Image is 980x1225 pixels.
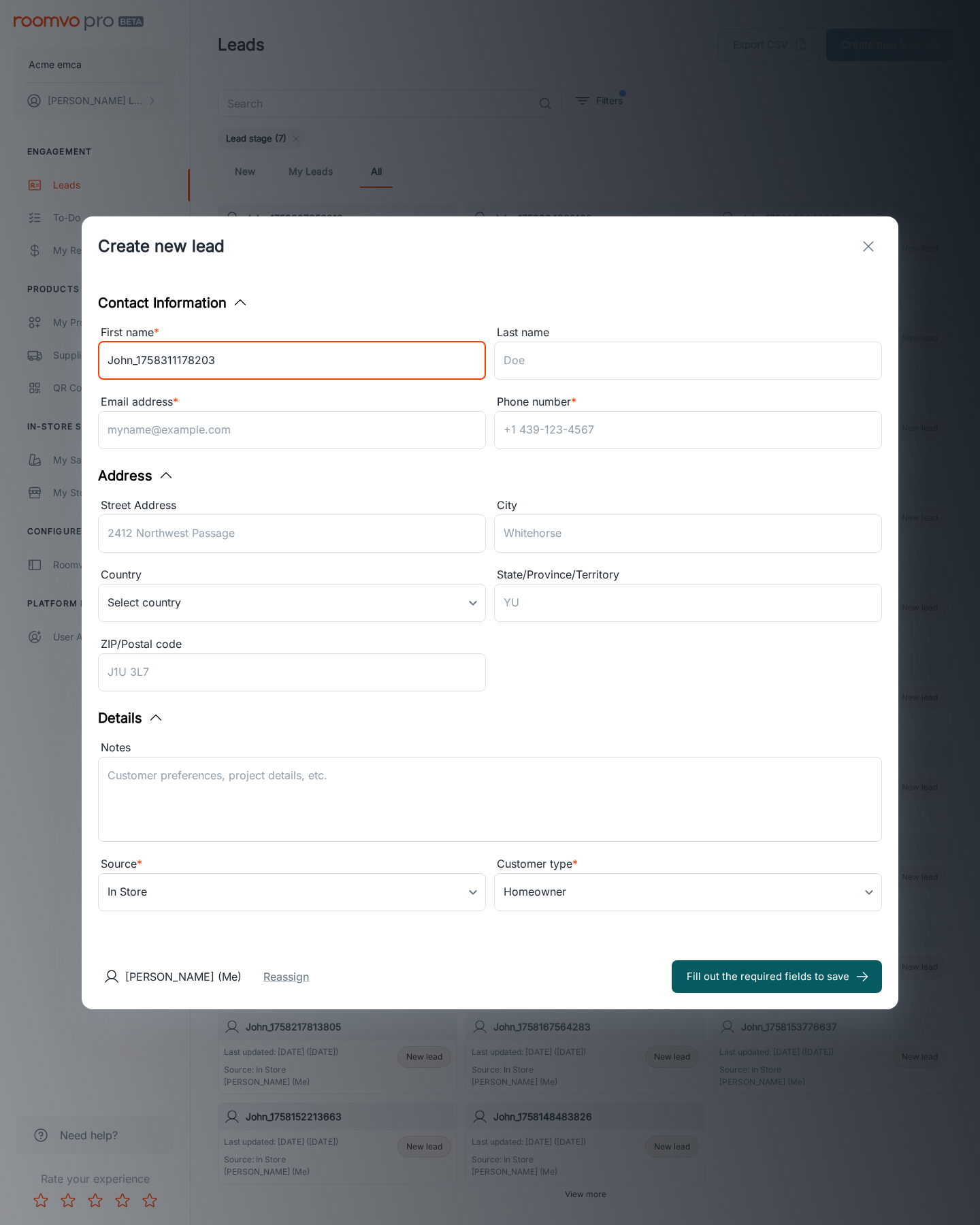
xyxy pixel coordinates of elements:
div: Phone number [494,393,882,411]
input: 2412 Northwest Passage [98,514,486,553]
div: Customer type [494,855,882,873]
div: Notes [98,739,882,757]
div: Homeowner [494,873,882,911]
input: J1U 3L7 [98,653,486,691]
input: myname@example.com [98,411,486,449]
input: John [98,342,486,380]
input: Whitehorse [494,514,882,553]
div: Select country [98,584,486,622]
button: exit [855,233,882,260]
div: Street Address [98,497,486,514]
div: Last name [494,324,882,342]
button: Details [98,708,164,728]
button: Reassign [263,968,309,985]
div: Source [98,855,486,873]
button: Fill out the required fields to save [672,960,882,993]
div: Email address [98,393,486,411]
button: Contact Information [98,293,248,313]
input: Doe [494,342,882,380]
button: Address [98,465,174,486]
input: YU [494,584,882,622]
p: [PERSON_NAME] (Me) [125,968,242,985]
div: In Store [98,873,486,911]
h1: Create new lead [98,234,225,259]
div: First name [98,324,486,342]
input: +1 439-123-4567 [494,411,882,449]
div: State/Province/Territory [494,566,882,584]
div: City [494,497,882,514]
div: ZIP/Postal code [98,636,486,653]
div: Country [98,566,486,584]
